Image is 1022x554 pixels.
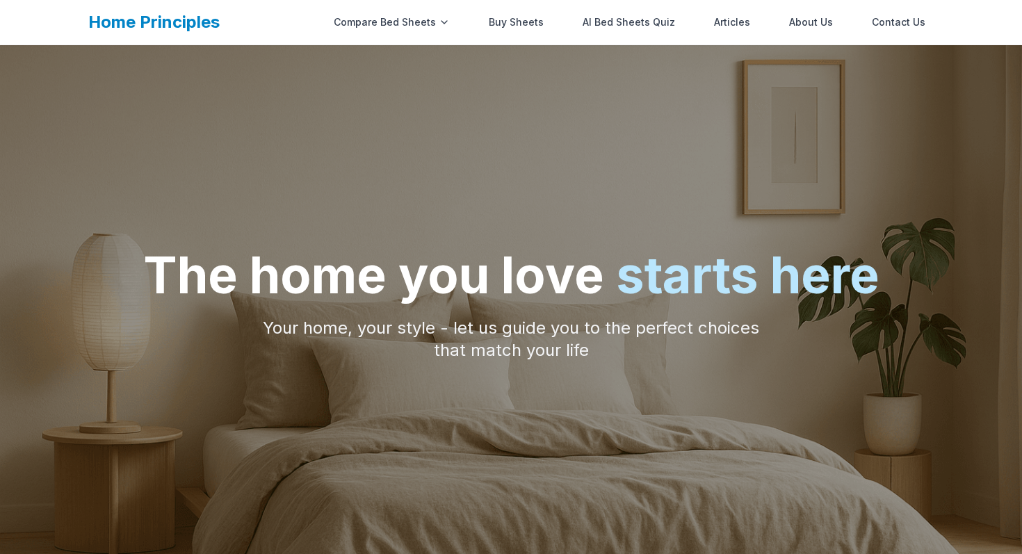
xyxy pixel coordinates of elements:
h1: The home you love [143,250,879,300]
a: Articles [706,8,759,36]
a: Contact Us [863,8,934,36]
p: Your home, your style - let us guide you to the perfect choices that match your life [244,317,778,361]
div: Compare Bed Sheets [325,8,458,36]
span: starts here [616,245,879,305]
a: AI Bed Sheets Quiz [574,8,683,36]
a: Buy Sheets [480,8,552,36]
a: Home Principles [88,12,220,32]
a: About Us [781,8,841,36]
